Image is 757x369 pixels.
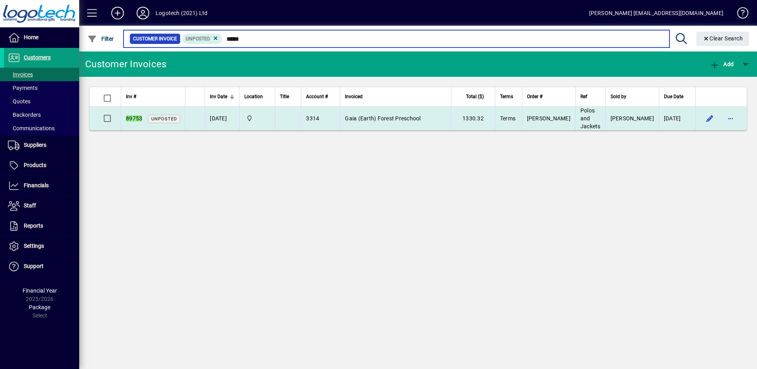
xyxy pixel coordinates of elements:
span: Financial Year [23,287,57,294]
mat-chip: Customer Invoice Status: Unposted [183,34,223,44]
a: Settings [4,236,79,256]
a: Knowledge Base [731,2,747,27]
span: Settings [24,243,44,249]
div: [PERSON_NAME] [EMAIL_ADDRESS][DOMAIN_NAME] [589,7,723,19]
span: Add [710,61,734,67]
a: Quotes [4,95,79,108]
span: Location [244,92,263,101]
a: Payments [4,81,79,95]
td: [DATE] [659,107,695,130]
span: Suppliers [24,142,46,148]
span: Terms [500,115,515,122]
button: Add [105,6,130,20]
span: Products [24,162,46,168]
span: Polos and Jackets [580,107,601,129]
button: Profile [130,6,156,20]
span: Customer Invoice [133,35,177,43]
div: Account # [306,92,335,101]
div: Inv # [126,92,180,101]
button: Add [708,57,736,71]
span: Customers [24,54,51,61]
div: Location [244,92,270,101]
span: Quotes [8,98,30,105]
div: Title [280,92,296,101]
a: Staff [4,196,79,216]
span: Filter [87,36,114,42]
span: Staff [24,202,36,209]
span: Support [24,263,44,269]
span: Financials [24,182,49,188]
a: Support [4,257,79,276]
span: Total ($) [466,92,484,101]
td: [DATE] [205,107,239,130]
div: Ref [580,92,601,101]
span: Reports [24,223,43,229]
a: Suppliers [4,135,79,155]
button: Clear [696,32,749,46]
td: 1330.32 [451,107,495,130]
span: Central [244,114,270,123]
a: Home [4,28,79,48]
button: More options [724,112,737,125]
span: Clear Search [703,35,743,42]
span: Package [29,304,50,310]
span: [PERSON_NAME] [527,115,571,122]
span: Title [280,92,289,101]
a: Financials [4,176,79,196]
div: Inv Date [210,92,234,101]
span: Inv Date [210,92,227,101]
span: 3314 [306,115,319,122]
span: Due Date [664,92,683,101]
a: Products [4,156,79,175]
span: Unposted [186,36,210,42]
span: Gaia (Earth) Forest Preschool [345,115,420,122]
a: Reports [4,216,79,236]
div: Invoiced [345,92,446,101]
div: Customer Invoices [85,58,166,70]
span: Invoices [8,71,33,78]
a: Communications [4,122,79,135]
span: [PERSON_NAME] [611,115,654,122]
div: Sold by [611,92,654,101]
span: Terms [500,92,513,101]
div: Total ($) [456,92,491,101]
div: Logotech (2021) Ltd [156,7,207,19]
span: Backorders [8,112,41,118]
span: Sold by [611,92,626,101]
span: Inv # [126,92,136,101]
span: Ref [580,92,587,101]
button: Filter [86,32,116,46]
span: Order # [527,92,542,101]
span: Communications [8,125,55,131]
span: Account # [306,92,328,101]
span: Home [24,34,38,40]
span: Payments [8,85,38,91]
span: Unposted [151,116,177,122]
div: Due Date [664,92,690,101]
em: 89753 [126,115,142,122]
span: Invoiced [345,92,363,101]
button: Edit [704,112,716,125]
div: Order # [527,92,571,101]
a: Invoices [4,68,79,81]
a: Backorders [4,108,79,122]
